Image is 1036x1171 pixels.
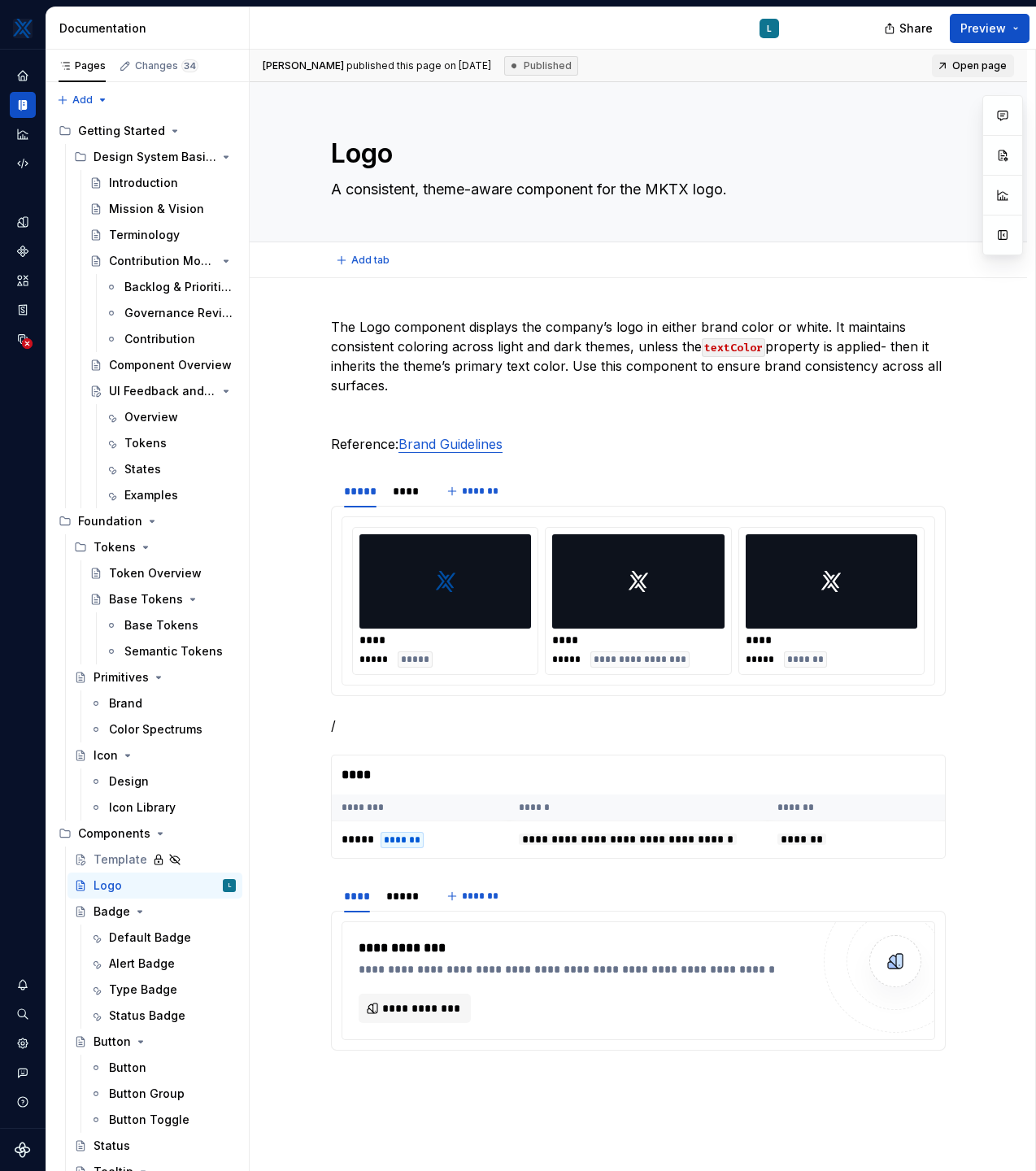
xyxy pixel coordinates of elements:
img: 6599c211-2218-4379-aa47-474b768e6477.png [13,19,33,38]
span: Add [72,94,93,107]
code: textColor [702,338,765,357]
div: Icon [94,747,118,764]
div: Tokens [94,539,136,555]
div: Tokens [124,435,167,451]
div: Changes [135,59,198,72]
a: Icon Library [83,794,242,821]
a: UI Feedback and Transient Sates WIP [83,378,242,404]
div: Introduction [109,175,178,191]
div: Components [10,238,36,264]
textarea: A consistent, theme-aware component for the MKTX logo. [328,176,942,202]
button: Contact support [10,1060,36,1086]
div: Terminology [109,227,180,243]
div: Component Overview [109,357,232,373]
div: L [767,22,772,35]
div: Status [94,1138,130,1154]
div: Contribution [124,331,195,347]
div: Badge [94,903,130,920]
p: / [331,716,946,735]
a: Button Toggle [83,1107,242,1133]
div: Color Spectrums [109,721,202,738]
a: Introduction [83,170,242,196]
a: Base Tokens [98,612,242,638]
div: Button [109,1060,146,1076]
div: Tokens [67,534,242,560]
button: Add [52,89,113,111]
a: Settings [10,1030,36,1056]
a: Overview [98,404,242,430]
div: Status Badge [109,1008,185,1024]
div: Button [94,1034,131,1050]
a: Alert Badge [83,951,242,977]
a: Primitives [67,664,242,690]
a: Governance Review Process [98,300,242,326]
a: Home [10,63,36,89]
a: Button [67,1029,242,1055]
div: Foundation [78,513,142,529]
div: Design [109,773,149,790]
div: Code automation [10,150,36,176]
a: Tokens [98,430,242,456]
div: Button Toggle [109,1112,189,1128]
div: Notifications [10,972,36,998]
div: Foundation [52,508,242,534]
span: Share [899,20,933,37]
a: Default Badge [83,925,242,951]
button: Share [876,14,943,43]
a: Design [83,768,242,794]
div: Semantic Tokens [124,643,223,660]
div: Button Group [109,1086,185,1102]
span: 34 [181,59,198,72]
span: Open page [952,59,1007,72]
div: Published [504,56,578,76]
a: Storybook stories [10,297,36,323]
a: Brand Guidelines [398,436,503,452]
a: Color Spectrums [83,716,242,742]
div: Contribution Model [109,253,216,269]
div: Alert Badge [109,956,175,972]
div: Token Overview [109,565,202,581]
a: Documentation [10,92,36,118]
a: Semantic Tokens [98,638,242,664]
div: Base Tokens [109,591,183,607]
a: Contribution Model [83,248,242,274]
svg: Supernova Logo [15,1142,31,1158]
button: Preview [950,14,1029,43]
a: Data sources [10,326,36,352]
a: Status Badge [83,1003,242,1029]
div: Mission & Vision [109,201,204,217]
a: Brand [83,690,242,716]
p: Reference: [331,434,946,454]
div: Getting Started [78,123,165,139]
div: Brand [109,695,142,712]
div: Overview [124,409,178,425]
a: Contribution [98,326,242,352]
a: Mission & Vision [83,196,242,222]
a: Component Overview [83,352,242,378]
div: States [124,461,161,477]
a: Button Group [83,1081,242,1107]
div: Icon Library [109,799,176,816]
div: Assets [10,268,36,294]
a: Terminology [83,222,242,248]
div: Design System Basics [67,144,242,170]
span: published this page on [DATE] [263,59,491,72]
span: [PERSON_NAME] [263,59,344,72]
textarea: Logo [328,134,942,173]
div: Backlog & Prioritization [124,279,233,295]
section-item: Figma [342,516,935,686]
a: Icon [67,742,242,768]
span: Add tab [351,254,390,267]
a: Template [67,847,242,873]
div: Logo [94,877,122,894]
div: Getting Started [52,118,242,144]
div: Search ⌘K [10,1001,36,1027]
a: Design tokens [10,209,36,235]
